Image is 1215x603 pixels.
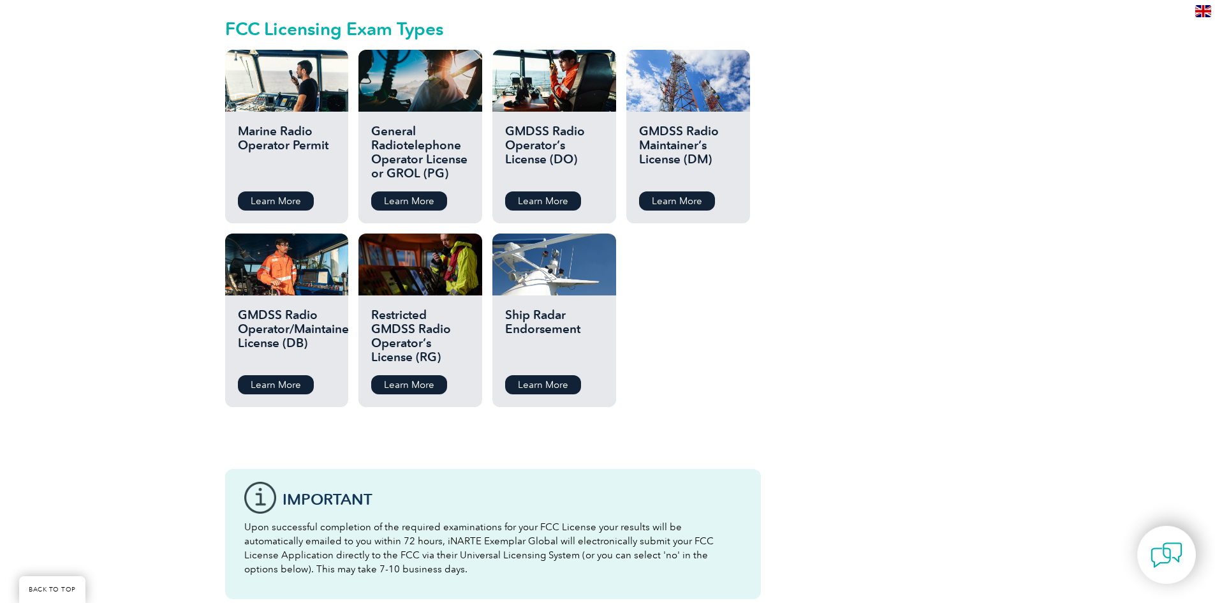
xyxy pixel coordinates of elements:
[1195,5,1211,17] img: en
[505,191,581,211] a: Learn More
[225,19,761,39] h2: FCC Licensing Exam Types
[238,308,335,366] h2: GMDSS Radio Operator/Maintainer License (DB)
[639,191,715,211] a: Learn More
[238,124,335,182] h2: Marine Radio Operator Permit
[505,124,603,182] h2: GMDSS Radio Operator’s License (DO)
[639,124,737,182] h2: GMDSS Radio Maintainer’s License (DM)
[238,191,314,211] a: Learn More
[505,375,581,394] a: Learn More
[505,308,603,366] h2: Ship Radar Endorsement
[19,576,85,603] a: BACK TO TOP
[1151,539,1182,571] img: contact-chat.png
[371,124,469,182] h2: General Radiotelephone Operator License or GROL (PG)
[238,375,314,394] a: Learn More
[371,191,447,211] a: Learn More
[283,491,742,507] h3: IMPORTANT
[371,308,469,366] h2: Restricted GMDSS Radio Operator’s License (RG)
[371,375,447,394] a: Learn More
[244,520,742,576] p: Upon successful completion of the required examinations for your FCC License your results will be...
